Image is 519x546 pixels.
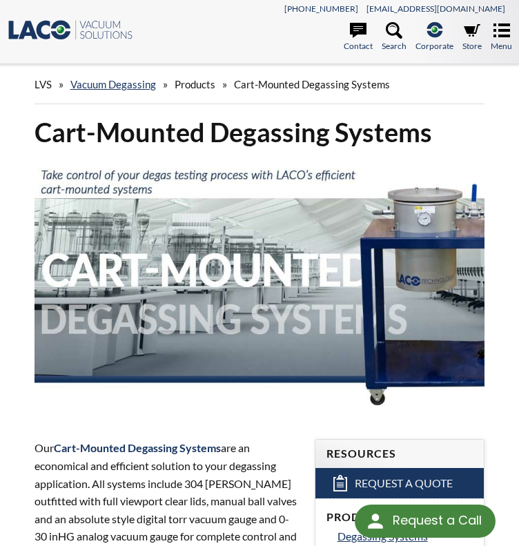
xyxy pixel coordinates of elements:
[491,22,512,52] a: Menu
[355,505,496,538] div: Request a Call
[326,510,473,525] h4: Product Brochures
[393,505,482,536] div: Request a Call
[315,468,484,498] a: Request a Quote
[415,39,453,52] span: Corporate
[284,3,358,14] a: [PHONE_NUMBER]
[364,510,386,532] img: round button
[175,78,215,90] span: Products
[35,65,485,104] div: » » »
[382,22,407,52] a: Search
[462,22,482,52] a: Store
[70,78,156,90] a: Vacuum Degassing
[35,160,485,413] img: Cart-Mounted Degassing Systems header
[326,447,473,461] h4: Resources
[344,22,373,52] a: Contact
[337,529,428,543] span: Degassing Systems
[355,476,453,491] span: Request a Quote
[337,527,473,545] a: Degassing Systems
[35,115,485,149] h1: Cart-Mounted Degassing Systems
[234,78,390,90] span: Cart-Mounted Degassing Systems
[35,78,52,90] span: LVS
[54,441,221,454] strong: Cart-Mounted Degassing Systems
[366,3,505,14] a: [EMAIL_ADDRESS][DOMAIN_NAME]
